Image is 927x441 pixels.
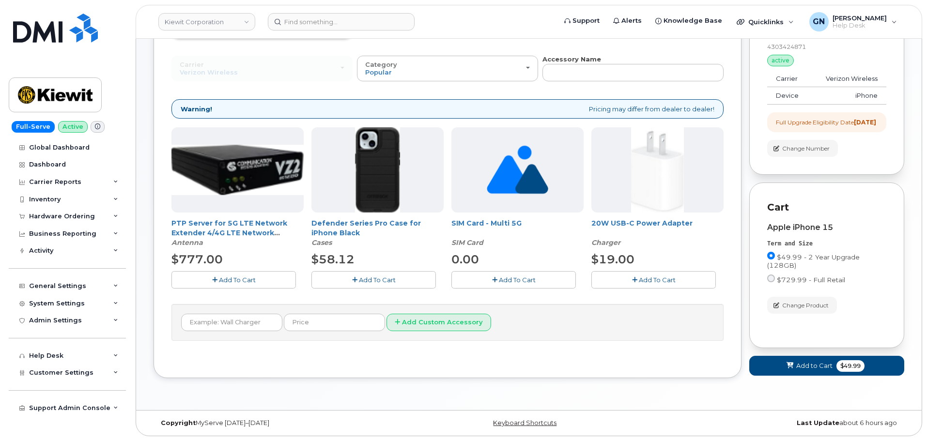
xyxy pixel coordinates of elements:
a: Alerts [606,11,649,30]
div: PTP Server for 5G LTE Network Extender 4/4G LTE Network Extender 3 [171,218,304,247]
em: Cases [311,238,332,247]
button: Change Product [767,297,837,314]
span: Change Product [782,301,829,310]
input: $729.99 - Full Retail [767,274,775,282]
strong: Warning! [181,105,212,114]
a: Defender Series Pro Case for iPhone Black [311,219,421,237]
span: Quicklinks [748,18,784,26]
input: Price [284,314,385,331]
span: Add to Cart [796,361,833,370]
span: Support [572,16,600,26]
div: Geoffrey Newport [803,12,904,31]
span: $777.00 [171,252,223,266]
div: Term and Size [767,240,886,248]
strong: [DATE] [854,119,876,126]
img: no_image_found-2caef05468ed5679b831cfe6fc140e25e0c280774317ffc20a367ab7fd17291e.png [487,127,548,213]
div: Full Upgrade Eligibility Date [776,118,876,126]
a: 20W USB-C Power Adapter [591,219,693,228]
div: SIM Card - Multi 5G [451,218,584,247]
span: Knowledge Base [664,16,722,26]
a: PTP Server for 5G LTE Network Extender 4/4G LTE Network Extender 3 [171,219,287,247]
span: $49.99 - 2 Year Upgrade (128GB) [767,253,860,269]
img: apple20w.jpg [631,127,684,213]
td: Verizon Wireless [811,70,886,88]
strong: Copyright [161,419,196,426]
input: Find something... [268,13,415,30]
span: Add To Cart [639,276,676,284]
p: Cart [767,200,886,214]
span: $49.99 [836,360,865,372]
div: MyServe [DATE]–[DATE] [154,419,404,427]
em: Charger [591,238,620,247]
span: $729.99 - Full Retail [777,276,845,284]
a: Knowledge Base [649,11,729,30]
td: Device [767,87,811,105]
em: Antenna [171,238,203,247]
div: Defender Series Pro Case for iPhone Black [311,218,444,247]
a: SIM Card - Multi 5G [451,219,522,228]
iframe: Messenger Launcher [885,399,920,434]
button: Add To Cart [451,271,576,288]
a: Support [557,11,606,30]
div: Apple iPhone 15 [767,223,886,232]
button: Category Popular [357,56,538,81]
div: active [767,55,794,66]
button: Add To Cart [171,271,296,288]
span: 0.00 [451,252,479,266]
span: Help Desk [833,22,887,30]
span: Alerts [621,16,642,26]
img: defenderiphone14.png [355,127,401,213]
span: $58.12 [311,252,355,266]
div: Quicklinks [730,12,801,31]
span: Popular [365,68,392,76]
img: Casa_Sysem.png [171,145,304,195]
em: SIM Card [451,238,483,247]
div: 4303424871 [767,43,886,51]
input: $49.99 - 2 Year Upgrade (128GB) [767,252,775,259]
a: Keyboard Shortcuts [493,419,556,426]
span: Add To Cart [499,276,536,284]
div: Pricing may differ from dealer to dealer! [171,99,724,119]
span: Category [365,61,397,68]
button: Add To Cart [591,271,716,288]
span: [PERSON_NAME] [833,14,887,22]
button: Add Custom Accessory [386,314,491,332]
span: GN [813,16,825,28]
td: Carrier [767,70,811,88]
div: 20W USB-C Power Adapter [591,218,724,247]
span: Add To Cart [359,276,396,284]
div: about 6 hours ago [654,419,904,427]
strong: Last Update [797,419,839,426]
span: Change Number [782,144,830,153]
button: Change Number [767,140,838,157]
strong: Accessory Name [542,55,601,63]
input: Example: Wall Charger [181,314,282,331]
button: Add To Cart [311,271,436,288]
span: Add To Cart [219,276,256,284]
span: $19.00 [591,252,634,266]
button: Add to Cart $49.99 [749,356,904,376]
td: iPhone [811,87,886,105]
a: Kiewit Corporation [158,13,255,30]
